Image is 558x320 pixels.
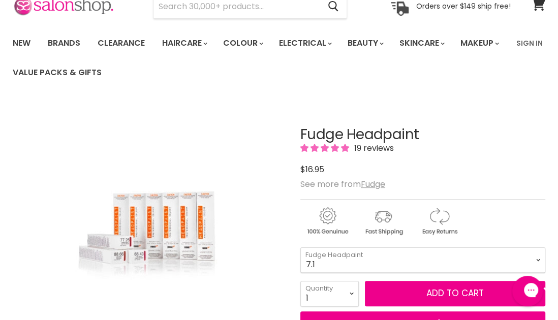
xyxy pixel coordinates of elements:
[300,178,385,190] span: See more from
[5,28,510,87] ul: Main menu
[300,281,359,306] select: Quantity
[416,2,511,11] p: Orders over $149 ship free!
[300,164,324,175] span: $16.95
[300,142,351,154] span: 4.89 stars
[40,33,88,54] a: Brands
[5,33,38,54] a: New
[215,33,269,54] a: Colour
[365,281,545,306] button: Add to cart
[361,178,385,190] a: Fudge
[510,33,549,54] a: Sign In
[300,127,545,143] h1: Fudge Headpaint
[154,33,213,54] a: Haircare
[356,206,410,237] img: shipping.gif
[453,33,505,54] a: Makeup
[507,272,548,310] iframe: Gorgias live chat messenger
[392,33,451,54] a: Skincare
[5,62,109,83] a: Value Packs & Gifts
[300,206,354,237] img: genuine.gif
[412,206,466,237] img: returns.gif
[90,33,152,54] a: Clearance
[271,33,338,54] a: Electrical
[351,142,394,154] span: 19 reviews
[340,33,390,54] a: Beauty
